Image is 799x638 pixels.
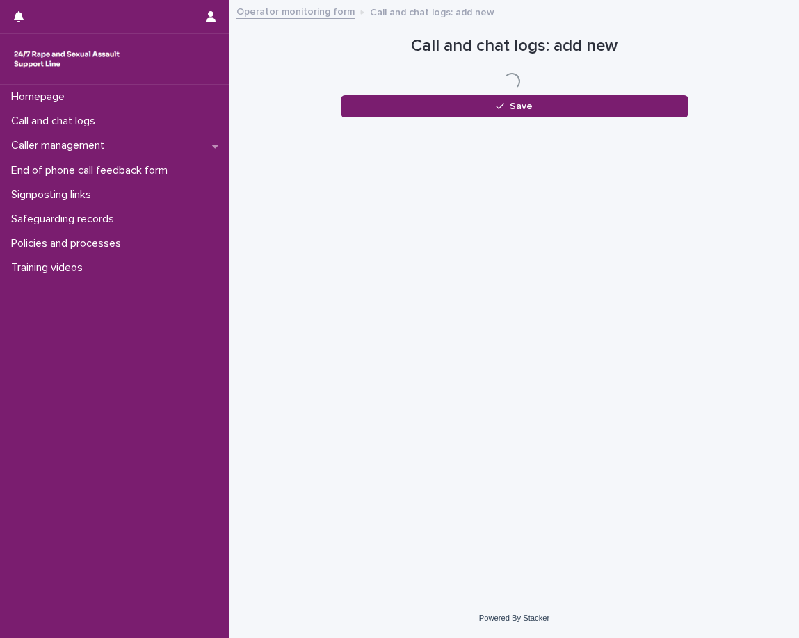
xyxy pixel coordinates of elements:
[510,101,533,111] span: Save
[6,261,94,275] p: Training videos
[341,36,688,56] h1: Call and chat logs: add new
[6,213,125,226] p: Safeguarding records
[6,164,179,177] p: End of phone call feedback form
[6,237,132,250] p: Policies and processes
[6,139,115,152] p: Caller management
[6,90,76,104] p: Homepage
[370,3,494,19] p: Call and chat logs: add new
[479,614,549,622] a: Powered By Stacker
[11,45,122,73] img: rhQMoQhaT3yELyF149Cw
[6,188,102,202] p: Signposting links
[341,95,688,117] button: Save
[236,3,355,19] a: Operator monitoring form
[6,115,106,128] p: Call and chat logs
